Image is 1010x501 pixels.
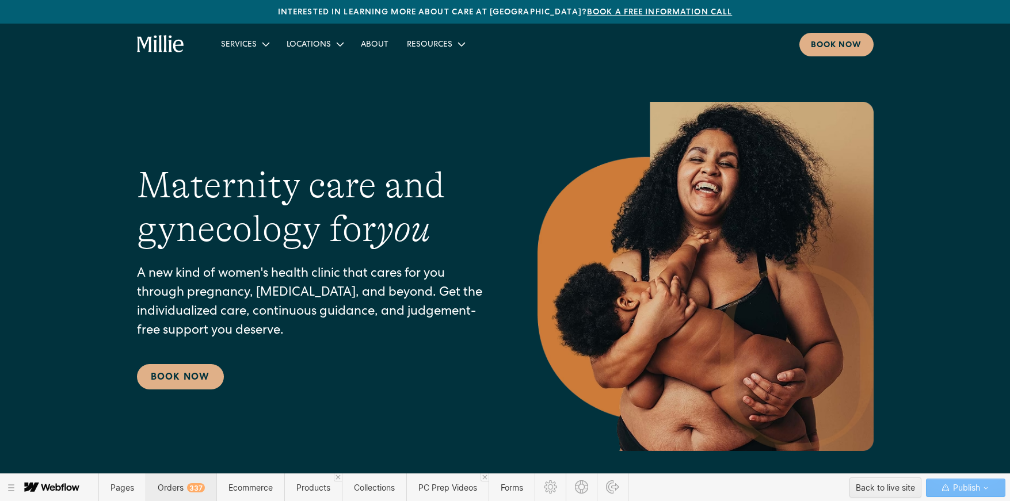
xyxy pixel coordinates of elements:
[212,35,277,53] div: Services
[354,483,395,492] span: Collections
[137,364,224,389] a: Book Now
[849,477,921,498] button: Back to live site
[110,483,134,492] span: Pages
[187,483,205,492] div: 337
[137,265,491,341] p: A new kind of women's health clinic that cares for you through pregnancy, [MEDICAL_DATA], and bey...
[137,35,185,53] a: home
[398,35,473,53] div: Resources
[538,102,874,451] img: Smiling mother with her baby in arms, celebrating body positivity and the nurturing bond of postp...
[334,473,342,481] a: Close 'Products' tab
[277,35,352,53] div: Locations
[287,39,331,51] div: Locations
[856,479,915,496] div: Back to live site
[481,473,489,481] a: Close 'PC Prep Videos' tab
[158,483,205,492] span: Orders
[376,208,430,250] em: you
[296,483,330,492] span: Products
[799,33,874,56] a: Book now
[418,483,477,492] span: PC Prep Videos
[501,483,523,492] span: Forms
[951,479,980,496] span: Publish
[926,479,1005,497] button: Publish
[221,39,257,51] div: Services
[587,9,732,17] a: Book a free information call
[811,40,862,52] div: Book now
[228,483,273,492] span: Ecommerce
[407,39,452,51] div: Resources
[352,35,398,53] a: About
[137,163,491,252] h1: Maternity care and gynecology for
